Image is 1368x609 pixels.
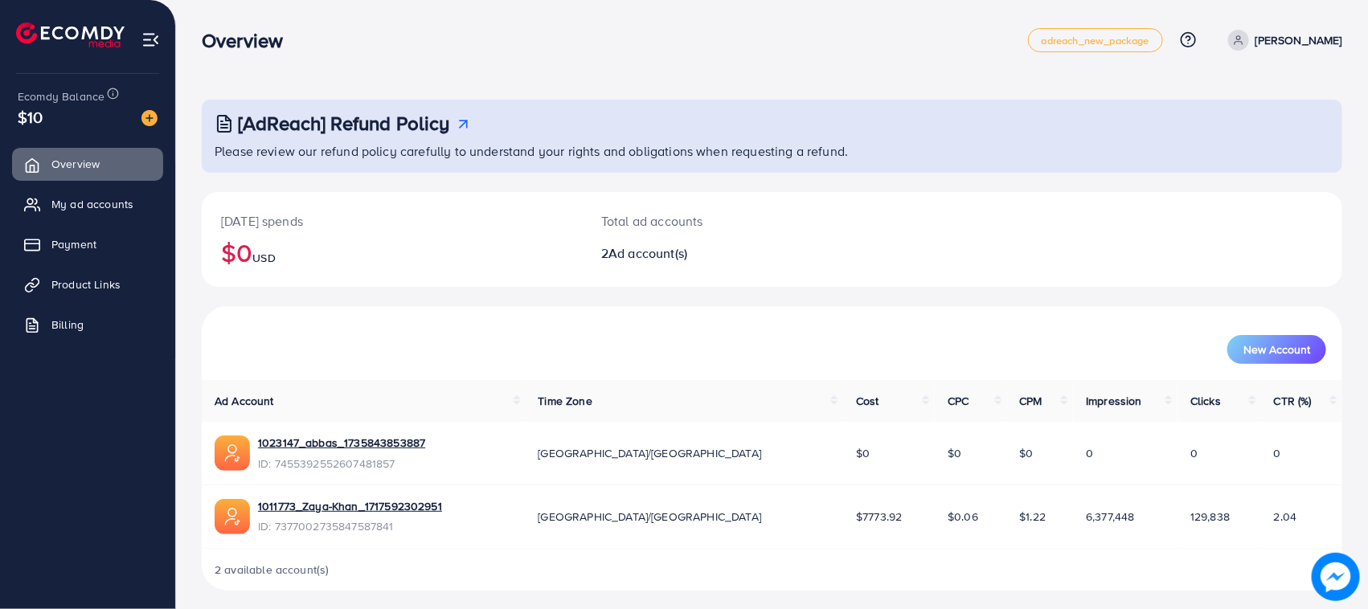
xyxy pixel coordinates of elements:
span: Billing [51,317,84,333]
span: [GEOGRAPHIC_DATA]/[GEOGRAPHIC_DATA] [539,445,762,461]
span: 0 [1274,445,1281,461]
p: [DATE] spends [221,211,563,231]
a: Overview [12,148,163,180]
h3: [AdReach] Refund Policy [238,112,450,135]
img: image [141,110,158,126]
button: New Account [1227,335,1326,364]
p: Please review our refund policy carefully to understand your rights and obligations when requesti... [215,141,1333,161]
h2: $0 [221,237,563,268]
span: 2.04 [1274,509,1297,525]
p: [PERSON_NAME] [1255,31,1342,50]
a: Payment [12,228,163,260]
span: 2 available account(s) [215,562,330,578]
a: My ad accounts [12,188,163,220]
span: Payment [51,236,96,252]
img: logo [16,22,125,47]
span: New Account [1243,344,1310,355]
span: CPC [948,393,969,409]
span: Ad Account [215,393,274,409]
span: [GEOGRAPHIC_DATA]/[GEOGRAPHIC_DATA] [539,509,762,525]
span: $7773.92 [856,509,902,525]
span: CPM [1020,393,1042,409]
span: Overview [51,156,100,172]
img: menu [141,31,160,49]
p: Total ad accounts [601,211,848,231]
span: 0 [1190,445,1198,461]
span: Ecomdy Balance [18,88,104,104]
span: CTR (%) [1274,393,1312,409]
span: $0 [856,445,870,461]
span: My ad accounts [51,196,133,212]
span: $10 [18,105,43,129]
img: image [1312,553,1360,601]
span: Time Zone [539,393,592,409]
span: 129,838 [1190,509,1230,525]
a: 1011773_Zaya-Khan_1717592302951 [258,498,442,514]
a: [PERSON_NAME] [1222,30,1342,51]
span: 0 [1086,445,1093,461]
h2: 2 [601,246,848,261]
a: Billing [12,309,163,341]
span: Ad account(s) [608,244,687,262]
span: Clicks [1190,393,1221,409]
a: Product Links [12,268,163,300]
span: ID: 7455392552607481857 [258,456,425,472]
a: adreach_new_package [1028,28,1163,52]
span: $0.06 [948,509,978,525]
span: $0 [1020,445,1034,461]
img: ic-ads-acc.e4c84228.svg [215,499,250,534]
span: adreach_new_package [1042,35,1149,46]
span: Product Links [51,276,121,292]
a: 1023147_abbas_1735843853887 [258,435,425,451]
span: $1.22 [1020,509,1046,525]
span: $0 [948,445,961,461]
span: 6,377,448 [1086,509,1134,525]
img: ic-ads-acc.e4c84228.svg [215,435,250,471]
span: Impression [1086,393,1142,409]
span: USD [252,250,275,266]
span: ID: 7377002735847587841 [258,518,442,534]
h3: Overview [202,29,296,52]
span: Cost [856,393,879,409]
